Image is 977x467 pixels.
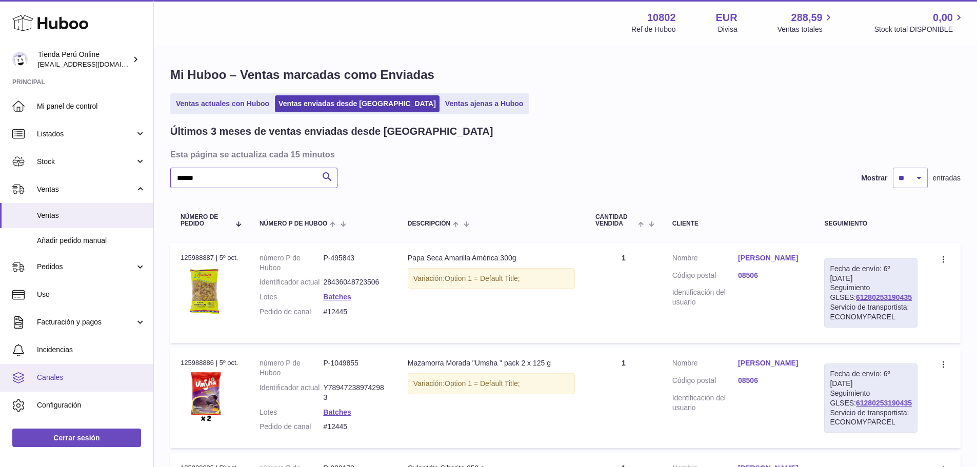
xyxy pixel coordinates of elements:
[874,11,965,34] a: 0,00 Stock total DISPONIBLE
[260,220,327,227] span: número P de Huboo
[323,408,351,416] a: Batches
[408,253,575,263] div: Papa Seca Amarilla América 300g
[777,11,834,34] a: 288,59 Ventas totales
[830,408,912,428] div: Servicio de transportista: ECONOMYPARCEL
[445,379,520,388] span: Option 1 = Default Title;
[672,253,738,266] dt: Nombre
[738,358,804,368] a: [PERSON_NAME]
[37,236,146,246] span: Añadir pedido manual
[170,125,493,138] h2: Últimos 3 meses de ventas enviadas desde [GEOGRAPHIC_DATA]
[933,173,961,183] span: entradas
[38,50,130,69] div: Tienda Perú Online
[37,262,135,272] span: Pedidos
[585,348,662,448] td: 1
[408,358,575,368] div: Mazamorra Morada "Umsha " pack 2 x 125 g
[672,376,738,388] dt: Código postal
[791,11,823,25] span: 288,59
[777,25,834,34] span: Ventas totales
[824,258,918,328] div: Seguimiento GLSES:
[260,292,323,302] dt: Lotes
[672,288,738,307] dt: Identificación del usuario
[37,317,135,327] span: Facturación y pagos
[647,11,676,25] strong: 10802
[38,60,151,68] span: [EMAIL_ADDRESS][DOMAIN_NAME]
[172,95,273,112] a: Ventas actuales con Huboo
[37,373,146,382] span: Canales
[408,220,450,227] span: Descripción
[445,274,520,282] span: Option 1 = Default Title;
[260,253,323,273] dt: número P de Huboo
[933,11,953,25] span: 0,00
[275,95,440,112] a: Ventas enviadas desde [GEOGRAPHIC_DATA]
[260,408,323,417] dt: Lotes
[408,373,575,394] div: Variación:
[738,376,804,385] a: 08506
[170,67,961,83] h1: Mi Huboo – Ventas marcadas como Enviadas
[856,293,912,301] a: 61280253190435
[260,358,323,378] dt: número P de Huboo
[37,345,146,355] span: Incidencias
[323,422,387,432] dd: #12445
[323,307,387,317] dd: #12445
[260,383,323,402] dt: Identificador actual
[442,95,527,112] a: Ventas ajenas a Huboo
[323,277,387,287] dd: 28436048723506
[181,214,230,227] span: Número de pedido
[408,268,575,289] div: Variación:
[12,429,141,447] a: Cerrar sesión
[738,253,804,263] a: [PERSON_NAME]
[37,129,135,139] span: Listados
[830,369,912,389] div: Fecha de envío: 6º [DATE]
[37,400,146,410] span: Configuración
[672,220,804,227] div: Cliente
[585,243,662,343] td: 1
[260,277,323,287] dt: Identificador actual
[37,211,146,220] span: Ventas
[181,266,232,317] img: papa-seca-america-AA.jpg
[323,293,351,301] a: Batches
[856,399,912,407] a: 61280253190435
[170,149,958,160] h3: Esta página se actualiza cada 15 minutos
[672,271,738,283] dt: Código postal
[260,307,323,317] dt: Pedido de canal
[738,271,804,280] a: 08506
[861,173,887,183] label: Mostrar
[718,25,737,34] div: Divisa
[323,358,387,378] dd: P-1049855
[830,264,912,283] div: Fecha de envío: 6º [DATE]
[181,358,239,368] div: 125988886 | 5º oct.
[631,25,675,34] div: Ref de Huboo
[37,290,146,299] span: Uso
[672,393,738,413] dt: Identificación del usuario
[830,302,912,322] div: Servicio de transportista: ECONOMYPARCEL
[37,157,135,167] span: Stock
[672,358,738,371] dt: Nombre
[323,253,387,273] dd: P-495843
[595,214,635,227] span: Cantidad vendida
[716,11,737,25] strong: EUR
[37,101,146,111] span: Mi panel de control
[824,220,918,227] div: Seguimiento
[12,52,28,67] img: internalAdmin-10802@internal.huboo.com
[181,371,232,422] img: UMSHA.MazamorraMORADA125.jpg
[260,422,323,432] dt: Pedido de canal
[181,253,239,262] div: 125988887 | 5º oct.
[824,363,918,433] div: Seguimiento GLSES:
[37,185,135,194] span: Ventas
[323,383,387,402] dd: Y789472389742983
[874,25,965,34] span: Stock total DISPONIBLE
